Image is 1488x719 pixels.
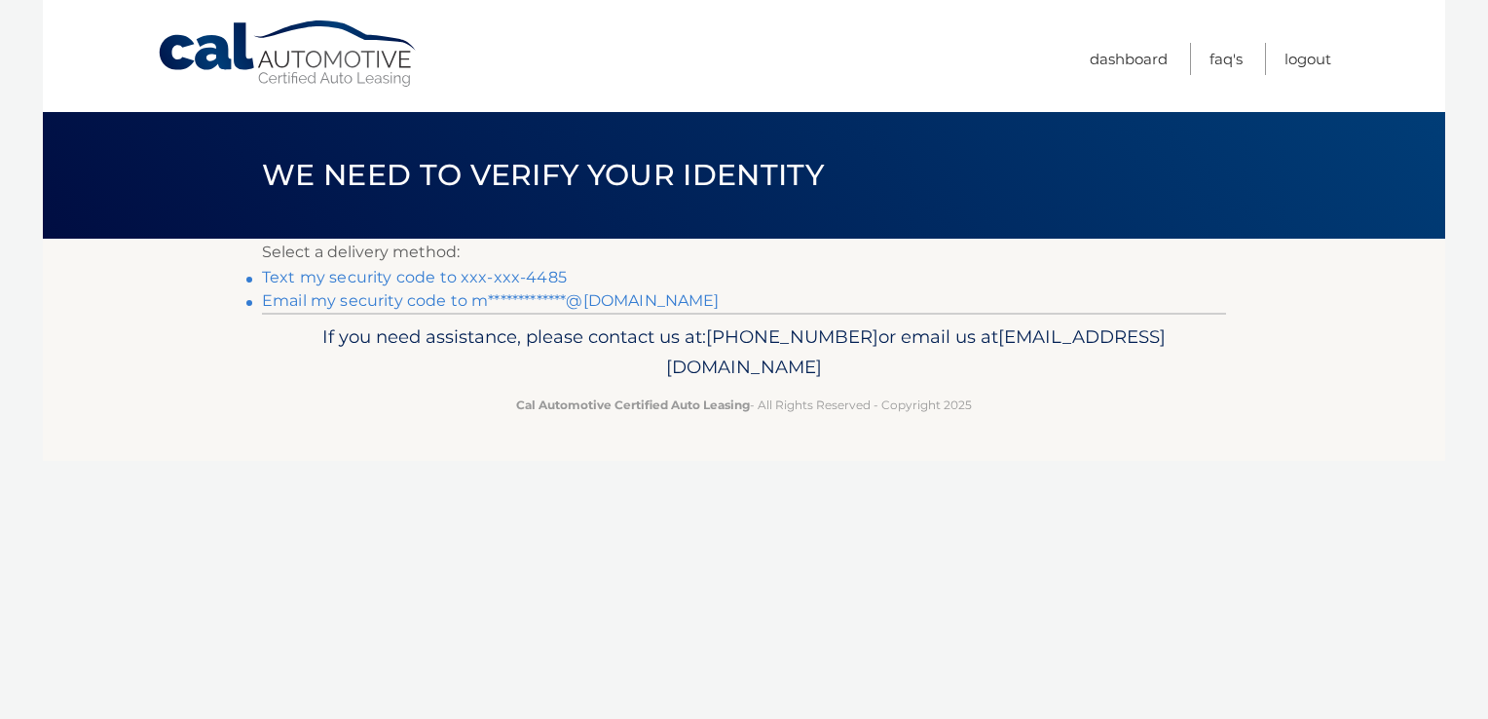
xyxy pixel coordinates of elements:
[157,19,420,89] a: Cal Automotive
[275,322,1213,384] p: If you need assistance, please contact us at: or email us at
[516,397,750,412] strong: Cal Automotive Certified Auto Leasing
[706,325,878,348] span: [PHONE_NUMBER]
[275,395,1213,415] p: - All Rights Reserved - Copyright 2025
[262,157,824,193] span: We need to verify your identity
[262,268,567,286] a: Text my security code to xxx-xxx-4485
[1284,43,1331,75] a: Logout
[262,239,1226,266] p: Select a delivery method:
[1090,43,1168,75] a: Dashboard
[1209,43,1243,75] a: FAQ's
